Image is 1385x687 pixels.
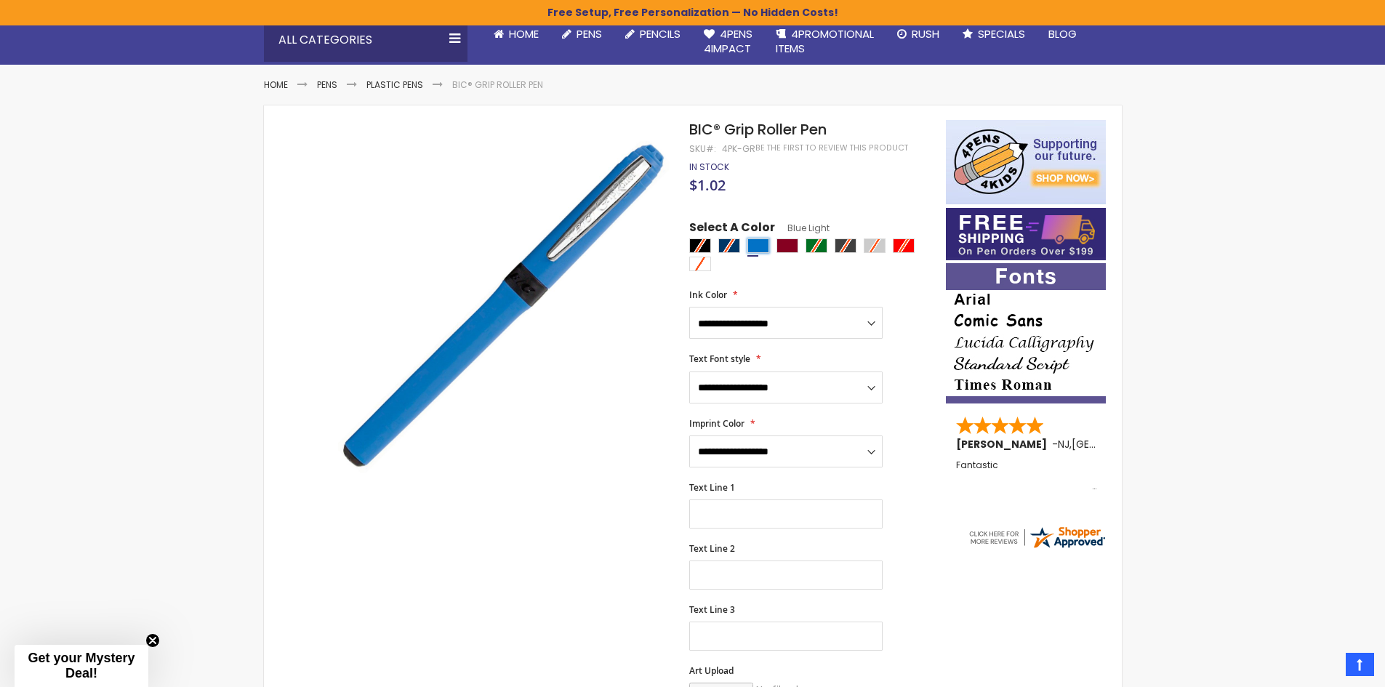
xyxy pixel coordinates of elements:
span: Pens [577,26,602,41]
img: bic_grip_roller_side_blue_1.jpg [338,141,670,473]
a: Pens [550,18,614,50]
span: 4PROMOTIONAL ITEMS [776,26,874,56]
a: 4Pens4impact [692,18,764,65]
a: Plastic Pens [366,79,423,91]
span: Ink Color [689,289,727,301]
span: Get your Mystery Deal! [28,651,135,680]
img: 4pens 4 kids [946,120,1106,204]
a: 4PROMOTIONALITEMS [764,18,886,65]
span: Text Line 1 [689,481,735,494]
span: Imprint Color [689,417,744,430]
div: All Categories [264,18,467,62]
span: BIC® Grip Roller Pen [689,119,827,140]
button: Close teaser [145,633,160,648]
span: In stock [689,161,729,173]
span: 4Pens 4impact [704,26,752,56]
a: Blog [1037,18,1088,50]
a: Home [264,79,288,91]
div: Availability [689,161,729,173]
span: Specials [978,26,1025,41]
img: font-personalization-examples [946,263,1106,403]
span: Blog [1048,26,1077,41]
span: Text Line 2 [689,542,735,555]
span: Text Font style [689,353,750,365]
div: Burgundy [776,238,798,253]
a: Specials [951,18,1037,50]
div: Get your Mystery Deal!Close teaser [15,645,148,687]
span: - , [1052,437,1179,451]
img: 4pens.com widget logo [967,524,1107,550]
span: Home [509,26,539,41]
span: Pencils [640,26,681,41]
li: BIC® Grip Roller Pen [452,79,543,91]
a: Be the first to review this product [755,142,908,153]
span: Blue Light [775,222,830,234]
a: Pens [317,79,337,91]
span: [GEOGRAPHIC_DATA] [1072,437,1179,451]
a: Rush [886,18,951,50]
a: Home [482,18,550,50]
div: 4PK-GR [722,143,755,155]
div: Fantastic [956,460,1097,491]
span: Select A Color [689,220,775,239]
strong: SKU [689,142,716,155]
span: Art Upload [689,664,734,677]
span: $1.02 [689,175,726,195]
img: Free shipping on orders over $199 [946,208,1106,260]
a: 4pens.com certificate URL [967,541,1107,553]
span: Text Line 3 [689,603,735,616]
div: Blue Light [747,238,769,253]
a: Pencils [614,18,692,50]
span: [PERSON_NAME] [956,437,1052,451]
span: Rush [912,26,939,41]
span: NJ [1058,437,1069,451]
